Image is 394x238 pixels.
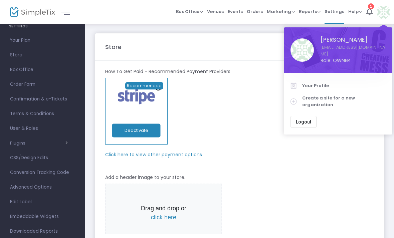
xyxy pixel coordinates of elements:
[105,174,185,181] m-panel-subtitle: Add a header image to your store.
[207,3,224,20] span: Venues
[105,42,122,51] m-panel-title: Store
[10,95,75,103] span: Confirmation & e-Tickets
[10,227,75,236] span: Downloaded Reports
[10,168,75,177] span: Conversion Tracking Code
[302,82,386,89] span: Your Profile
[112,124,161,138] button: Deactivate
[10,36,75,45] span: Your Plan
[321,44,386,57] a: [EMAIL_ADDRESS][DOMAIN_NAME]
[151,214,176,221] span: click here
[10,183,75,192] span: Advanced Options
[10,51,75,59] span: Store
[299,8,321,15] span: Reports
[114,87,159,106] img: stripe.png
[105,68,230,75] m-panel-subtitle: How To Get Paid - Recommended Payment Providers
[10,198,75,206] span: Edit Label
[290,92,386,111] a: Create a site for a new organization
[296,119,311,125] span: Logout
[10,124,75,133] span: User & Roles
[10,65,75,74] span: Box Office
[321,36,386,44] span: [PERSON_NAME]
[176,8,203,15] span: Box Office
[125,82,163,89] span: Recommended
[267,8,295,15] span: Marketing
[105,151,202,158] m-panel-subtitle: Click here to view other payment options
[290,116,317,128] button: Logout
[10,212,75,221] span: Embeddable Widgets
[9,20,76,33] h4: SETTINGS
[325,3,344,20] span: Settings
[302,95,386,108] span: Create a site for a new organization
[10,80,75,89] span: Order Form
[136,204,191,222] p: Drag and drop or
[368,2,374,8] div: 1
[10,109,75,118] span: Terms & Conditions
[321,57,386,64] span: Role: OWNER
[290,79,386,92] a: Your Profile
[10,141,68,146] button: Plugins
[228,3,243,20] span: Events
[247,3,263,20] span: Orders
[348,8,362,15] span: Help
[10,154,75,162] span: CSS/Design Edits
